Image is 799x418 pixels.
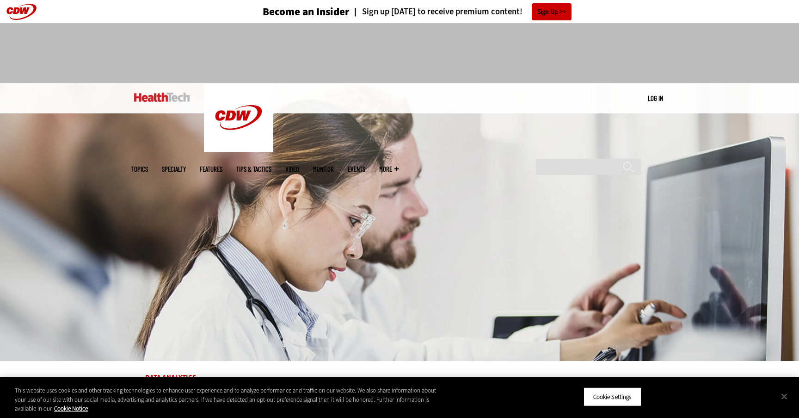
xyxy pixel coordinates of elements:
[200,166,222,173] a: Features
[532,3,572,20] a: Sign Up
[774,386,794,406] button: Close
[648,94,663,102] a: Log in
[313,166,334,173] a: MonITor
[204,144,273,154] a: CDW
[204,83,273,152] img: Home
[15,386,439,413] div: This website uses cookies and other tracking technologies to enhance user experience and to analy...
[350,7,522,16] a: Sign up [DATE] to receive premium content!
[134,93,190,102] img: Home
[131,166,148,173] span: Topics
[263,6,350,17] h3: Become an Insider
[145,373,196,382] a: Data Analytics
[379,166,399,173] span: More
[584,387,641,406] button: Cookie Settings
[348,166,365,173] a: Events
[162,166,186,173] span: Specialty
[228,6,350,17] a: Become an Insider
[231,32,568,74] iframe: advertisement
[54,405,88,412] a: More information about your privacy
[285,166,299,173] a: Video
[648,94,663,103] div: User menu
[236,166,271,173] a: Tips & Tactics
